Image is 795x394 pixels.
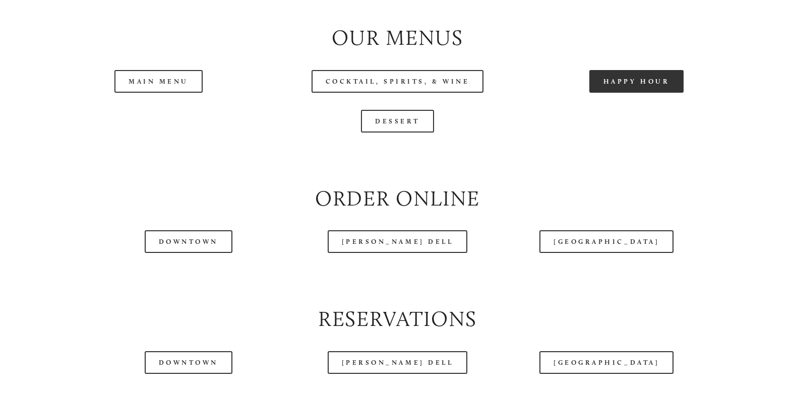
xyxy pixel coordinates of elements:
a: Downtown [145,230,232,253]
a: Main Menu [114,70,203,93]
a: [PERSON_NAME] Dell [328,230,468,253]
h2: Order Online [48,184,748,214]
a: Happy Hour [589,70,684,93]
h2: Reservations [48,304,748,334]
a: [PERSON_NAME] Dell [328,351,468,374]
a: [GEOGRAPHIC_DATA] [539,351,674,374]
a: Dessert [361,110,434,133]
a: Cocktail, Spirits, & Wine [312,70,484,93]
a: Downtown [145,351,232,374]
a: [GEOGRAPHIC_DATA] [539,230,674,253]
